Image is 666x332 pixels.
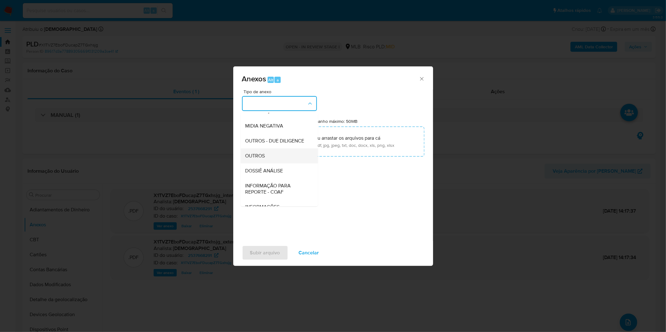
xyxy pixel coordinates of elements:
[245,204,309,216] span: INFORMAÇÕES SOCIETÁRIAS
[419,76,424,81] button: Fechar
[245,138,304,144] span: OUTROS - DUE DILIGENCE
[268,77,273,83] span: Alt
[245,153,265,159] span: OUTROS
[245,183,309,195] span: INFORMAÇÃO PARA REPORTE - COAF
[245,168,283,174] span: DOSSIÊ ANÁLISE
[310,118,358,124] label: Tamanho máximo: 50MB
[244,89,318,94] span: Tipo de anexo
[245,123,284,129] span: MIDIA NEGATIVA
[242,73,266,84] span: Anexos
[240,44,318,221] ul: Tipo de anexo
[245,108,305,114] span: INFORMAÇÃO SCREENING
[299,246,319,260] span: Cancelar
[277,77,279,83] span: a
[291,245,327,260] button: Cancelar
